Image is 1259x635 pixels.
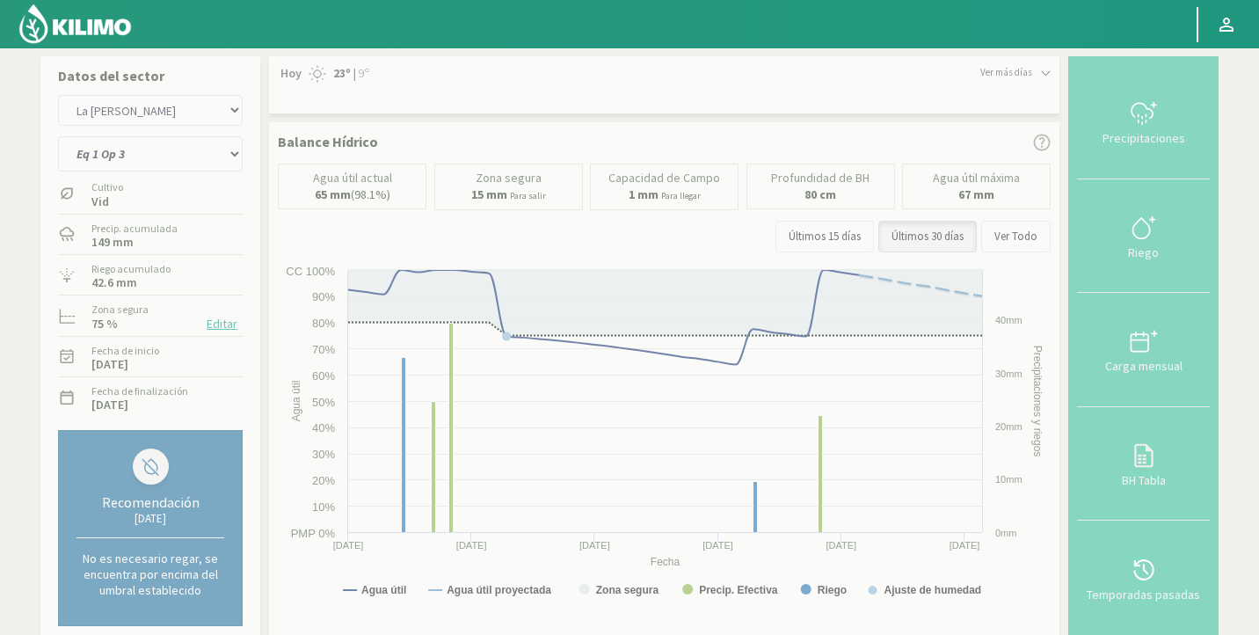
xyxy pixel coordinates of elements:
strong: 23º [333,65,351,81]
text: Fecha [651,556,680,568]
button: Últimos 15 días [775,221,874,252]
label: Cultivo [91,179,123,195]
text: 0mm [995,528,1016,538]
button: Temporadas pasadas [1077,521,1210,635]
text: Agua útil proyectada [447,584,551,596]
p: (98.1%) [315,188,390,201]
div: Recomendación [76,493,224,511]
text: Zona segura [596,584,659,596]
b: 80 cm [804,186,836,202]
b: 65 mm [315,186,351,202]
text: [DATE] [333,540,364,551]
span: 9º [356,65,369,83]
text: 10% [312,500,335,514]
label: Riego acumulado [91,261,171,277]
label: 149 mm [91,237,134,248]
text: CC 100% [286,265,335,278]
span: | [353,65,356,83]
small: Para llegar [661,190,701,201]
label: Fecha de inicio [91,343,159,359]
p: Zona segura [476,172,542,185]
img: Kilimo [18,3,133,45]
text: 80% [312,317,335,330]
label: Fecha de finalización [91,383,188,399]
text: 30mm [995,369,1022,379]
text: Agua útil [361,584,406,596]
text: 70% [312,343,335,356]
text: Precipitaciones y riegos [1031,345,1044,456]
text: 20mm [995,421,1022,432]
text: [DATE] [826,540,856,551]
label: 42.6 mm [91,277,137,288]
text: PMP 0% [291,527,336,540]
text: Ajuste de humedad [884,584,982,596]
p: Datos del sector [58,65,243,86]
p: No es necesario regar, se encuentra por encima del umbral establecido [76,551,224,598]
text: 40% [312,421,335,434]
div: Precipitaciones [1082,132,1204,144]
text: 60% [312,369,335,383]
text: Precip. Efectiva [699,584,778,596]
b: 1 mm [629,186,659,202]
button: Últimos 30 días [878,221,977,252]
label: Zona segura [91,302,149,317]
small: Para salir [510,190,546,201]
div: Temporadas pasadas [1082,588,1204,601]
p: Agua útil actual [313,172,392,185]
text: 30% [312,448,335,461]
span: Hoy [278,65,302,83]
text: 50% [312,396,335,409]
text: [DATE] [579,540,610,551]
button: Editar [201,314,243,334]
p: Profundidad de BH [771,172,870,185]
text: [DATE] [456,540,487,551]
text: 20% [312,474,335,487]
button: BH Tabla [1077,407,1210,522]
text: [DATE] [702,540,733,551]
text: 40mm [995,315,1022,325]
text: [DATE] [950,540,980,551]
text: Agua útil [290,380,302,421]
label: Vid [91,196,123,208]
b: 15 mm [471,186,507,202]
label: 75 % [91,318,118,330]
div: BH Tabla [1082,474,1204,486]
p: Agua útil máxima [933,172,1020,185]
text: 90% [312,290,335,303]
button: Precipitaciones [1077,65,1210,179]
label: Precip. acumulada [91,221,178,237]
label: [DATE] [91,399,128,411]
button: Carga mensual [1077,293,1210,407]
span: Ver más días [980,65,1032,80]
div: Riego [1082,246,1204,259]
b: 67 mm [958,186,994,202]
div: Carga mensual [1082,360,1204,372]
button: Ver Todo [981,221,1051,252]
p: Balance Hídrico [278,131,378,152]
text: 10mm [995,474,1022,485]
button: Riego [1077,179,1210,294]
p: Capacidad de Campo [608,172,720,185]
text: Riego [818,584,847,596]
label: [DATE] [91,359,128,370]
div: [DATE] [76,511,224,526]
